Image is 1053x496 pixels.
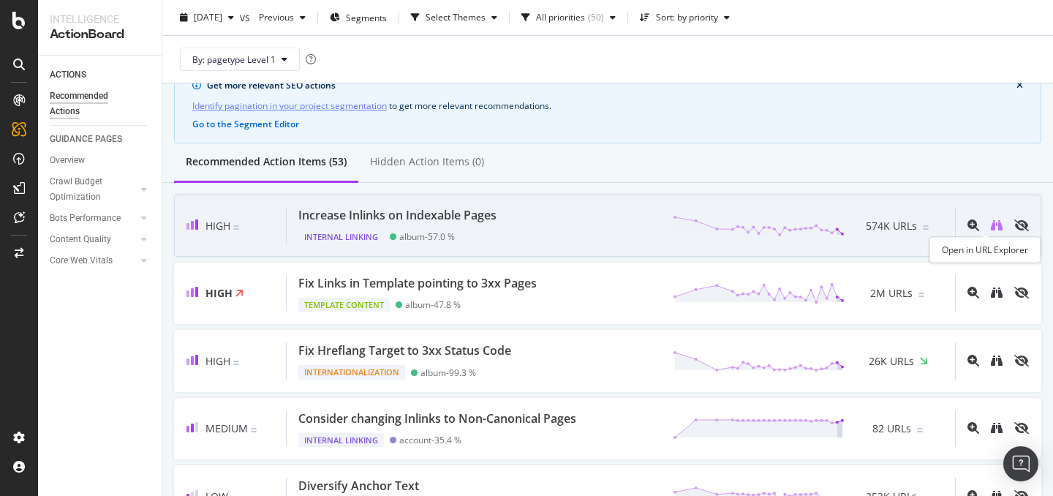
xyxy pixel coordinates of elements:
[634,6,736,29] button: Sort: by priority
[50,67,151,83] a: ACTIONS
[50,253,113,268] div: Core Web Vitals
[991,286,1003,300] a: binoculars
[50,174,137,205] a: Crawl Budget Optimization
[50,232,111,247] div: Content Quality
[1003,446,1038,481] div: Open Intercom Messenger
[180,48,300,71] button: By: pagetype Level 1
[1014,219,1029,231] div: eye-slash
[192,53,276,65] span: By: pagetype Level 1
[205,354,230,368] span: High
[233,361,239,365] img: Equal
[50,211,137,226] a: Bots Performance
[991,219,1003,233] a: binoculars
[991,422,1003,434] div: binoculars
[923,225,929,230] img: Equal
[426,13,486,22] div: Select Themes
[991,287,1003,298] div: binoculars
[872,421,911,436] span: 82 URLs
[298,410,576,427] div: Consider changing Inlinks to Non-Canonical Pages
[251,428,257,432] img: Equal
[298,478,419,495] div: Diversify Anchor Text
[967,287,979,298] div: magnifying-glass-plus
[929,237,1041,263] div: Open in URL Explorer
[399,231,455,242] div: album - 57.0 %
[869,354,914,369] span: 26K URLs
[192,98,1023,113] div: to get more relevant recommendations .
[253,6,312,29] button: Previous
[991,421,1003,435] a: binoculars
[298,230,384,244] div: Internal Linking
[174,6,240,29] button: [DATE]
[324,6,393,29] button: Segments
[588,13,604,22] div: ( 50 )
[298,342,511,359] div: Fix Hreflang Target to 3xx Status Code
[991,354,1003,368] a: binoculars
[917,428,923,432] img: Equal
[50,174,127,205] div: Crawl Budget Optimization
[233,225,239,230] img: Equal
[192,119,299,129] button: Go to the Segment Editor
[991,219,1003,231] div: binoculars
[174,67,1041,143] div: info banner
[205,219,230,233] span: High
[298,207,497,224] div: Increase Inlinks on Indexable Pages
[298,298,390,312] div: Template Content
[50,232,137,247] a: Content Quality
[50,89,137,119] div: Recommended Actions
[1014,287,1029,298] div: eye-slash
[240,10,253,25] span: vs
[1014,422,1029,434] div: eye-slash
[536,13,585,22] div: All priorities
[405,6,503,29] button: Select Themes
[50,26,150,43] div: ActionBoard
[918,293,924,297] img: Equal
[298,275,537,292] div: Fix Links in Template pointing to 3xx Pages
[50,153,151,168] a: Overview
[405,299,461,310] div: album - 47.8 %
[866,219,917,233] span: 574K URLs
[50,211,121,226] div: Bots Performance
[207,79,1016,92] div: Get more relevant SEO actions
[967,219,979,231] div: magnifying-glass-plus
[420,367,476,378] div: album - 99.3 %
[298,365,405,380] div: Internationalization
[399,435,461,446] div: account - 35.4 %
[50,132,151,147] a: GUIDANCE PAGES
[192,98,387,113] a: Identify pagination in your project segmentation
[205,421,248,435] span: Medium
[967,422,979,434] div: magnifying-glass-plus
[656,13,718,22] div: Sort: by priority
[50,12,150,26] div: Intelligence
[50,67,86,83] div: ACTIONS
[50,89,151,119] a: Recommended Actions
[1014,355,1029,367] div: eye-slash
[50,153,85,168] div: Overview
[870,286,913,301] span: 2M URLs
[967,355,979,367] div: magnifying-glass-plus
[205,286,233,300] span: High
[194,11,222,23] span: 2025 Aug. 11th
[253,11,294,23] span: Previous
[186,154,347,169] div: Recommended Action Items (53)
[1013,78,1027,94] button: close banner
[516,6,622,29] button: All priorities(50)
[991,355,1003,367] div: binoculars
[50,132,122,147] div: GUIDANCE PAGES
[298,433,384,448] div: Internal Linking
[50,253,137,268] a: Core Web Vitals
[370,154,484,169] div: Hidden Action Items (0)
[346,11,387,23] span: Segments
